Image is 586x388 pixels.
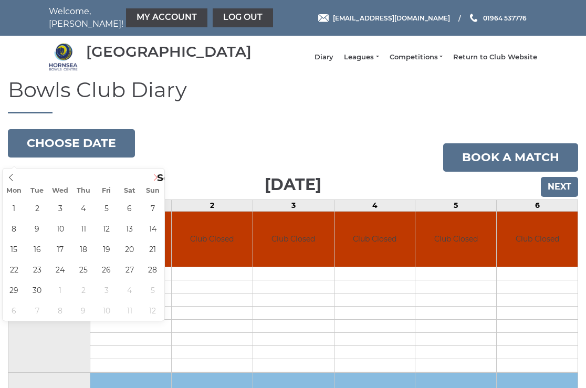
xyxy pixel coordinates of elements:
span: October 2, 2025 [73,280,93,300]
a: Leagues [344,53,379,62]
span: September 10, 2025 [50,218,70,239]
span: October 3, 2025 [96,280,117,300]
span: September 27, 2025 [119,259,140,280]
span: Sat [118,187,141,194]
span: September 21, 2025 [142,239,163,259]
span: September 17, 2025 [50,239,70,259]
a: Email [EMAIL_ADDRESS][DOMAIN_NAME] [318,13,450,23]
span: September 29, 2025 [4,280,24,300]
span: September 24, 2025 [50,259,70,280]
img: Email [318,14,329,22]
span: September 11, 2025 [73,218,93,239]
a: Diary [315,53,333,62]
td: 5 [415,200,497,212]
span: [EMAIL_ADDRESS][DOMAIN_NAME] [333,14,450,22]
input: Next [541,177,578,197]
span: Mon [3,187,26,194]
span: October 6, 2025 [4,300,24,321]
span: September 15, 2025 [4,239,24,259]
span: October 5, 2025 [142,280,163,300]
div: [GEOGRAPHIC_DATA] [86,44,252,60]
span: September 14, 2025 [142,218,163,239]
span: September 9, 2025 [27,218,47,239]
span: September 19, 2025 [96,239,117,259]
span: October 9, 2025 [73,300,93,321]
td: Club Closed [415,212,496,267]
td: Club Closed [172,212,253,267]
td: 3 [253,200,334,212]
span: October 12, 2025 [142,300,163,321]
span: September 3, 2025 [50,198,70,218]
span: September 8, 2025 [4,218,24,239]
span: 01964 537776 [483,14,527,22]
span: September 25, 2025 [73,259,93,280]
span: September 20, 2025 [119,239,140,259]
span: October 10, 2025 [96,300,117,321]
td: Club Closed [334,212,415,267]
td: 6 [497,200,578,212]
img: Phone us [470,14,477,22]
span: October 8, 2025 [50,300,70,321]
span: September 4, 2025 [73,198,93,218]
td: Club Closed [497,212,578,267]
span: September 7, 2025 [142,198,163,218]
a: Phone us 01964 537776 [468,13,527,23]
span: September 16, 2025 [27,239,47,259]
span: September 1, 2025 [4,198,24,218]
span: October 7, 2025 [27,300,47,321]
span: September 30, 2025 [27,280,47,300]
td: 4 [334,200,415,212]
a: My Account [126,8,207,27]
h1: Bowls Club Diary [8,78,578,113]
span: September 23, 2025 [27,259,47,280]
span: September 22, 2025 [4,259,24,280]
a: Competitions [390,53,443,62]
span: October 11, 2025 [119,300,140,321]
span: Thu [72,187,95,194]
a: Return to Club Website [453,53,537,62]
span: September 13, 2025 [119,218,140,239]
td: Club Closed [253,212,334,267]
span: October 1, 2025 [50,280,70,300]
nav: Welcome, [PERSON_NAME]! [49,5,243,30]
span: October 4, 2025 [119,280,140,300]
button: Choose date [8,129,135,158]
img: Hornsea Bowls Centre [49,43,78,71]
span: Wed [49,187,72,194]
span: September 12, 2025 [96,218,117,239]
a: Log out [213,8,273,27]
span: September 26, 2025 [96,259,117,280]
span: September 28, 2025 [142,259,163,280]
span: September 2, 2025 [27,198,47,218]
span: September 6, 2025 [119,198,140,218]
span: Fri [95,187,118,194]
span: Sun [141,187,164,194]
span: September 5, 2025 [96,198,117,218]
td: 2 [172,200,253,212]
span: Tue [26,187,49,194]
a: Book a match [443,143,578,172]
span: September 18, 2025 [73,239,93,259]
